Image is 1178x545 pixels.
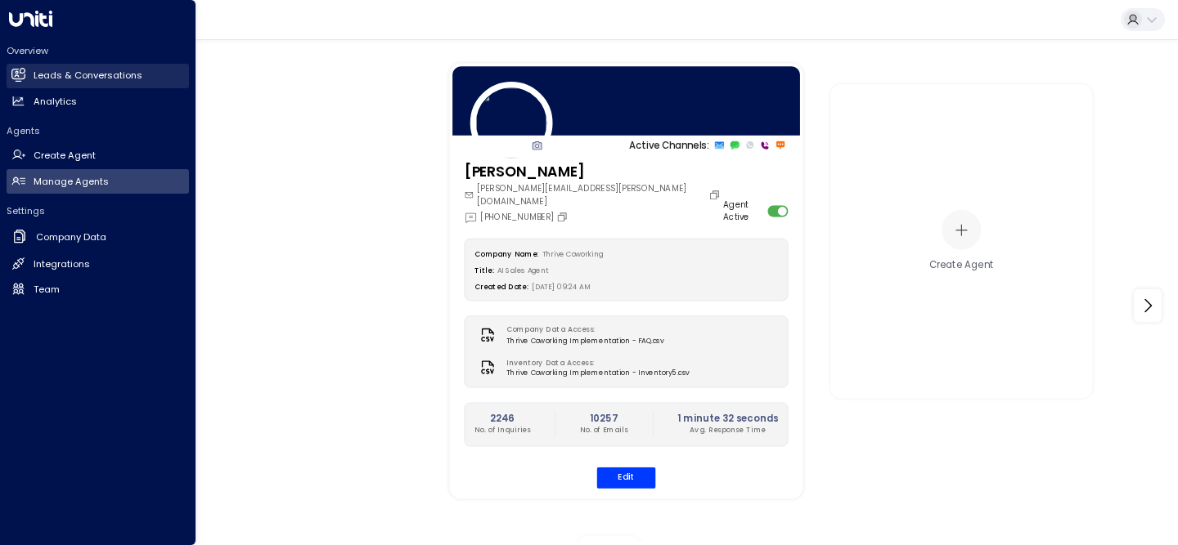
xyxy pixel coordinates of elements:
[7,89,189,114] a: Analytics
[7,277,189,302] a: Team
[7,224,189,251] a: Company Data
[34,257,90,271] h2: Integrations
[677,411,778,425] h2: 1 minute 32 seconds
[506,369,690,379] span: Thrive Coworking Implementation - Inventory5.csv
[34,283,60,297] h2: Team
[580,426,628,436] p: No. of Emails
[474,249,538,259] label: Company Name:
[465,183,724,208] div: [PERSON_NAME][EMAIL_ADDRESS][PERSON_NAME][DOMAIN_NAME]
[629,138,708,152] p: Active Channels:
[34,69,142,83] h2: Leads & Conversations
[7,64,189,88] a: Leads & Conversations
[723,199,763,224] label: Agent Active
[36,230,106,244] h2: Company Data
[465,162,724,183] h3: [PERSON_NAME]
[7,124,189,137] h2: Agents
[708,190,723,201] button: Copy
[474,282,528,292] label: Created Date:
[597,467,656,488] button: Edit
[7,144,189,168] a: Create Agent
[34,95,77,109] h2: Analytics
[474,266,493,275] label: Title:
[7,204,189,217] h2: Settings
[7,252,189,276] a: Integrations
[542,249,604,259] span: Thrive Coworking
[470,82,553,164] img: 15_headshot.jpg
[34,175,109,189] h2: Manage Agents
[506,358,684,369] label: Inventory Data Access:
[474,426,530,436] p: No. of Inquiries
[532,282,591,292] span: [DATE] 09:24 AM
[556,211,571,222] button: Copy
[34,149,96,163] h2: Create Agent
[929,258,993,272] div: Create Agent
[677,426,778,436] p: Avg. Response Time
[580,411,628,425] h2: 10257
[506,335,664,346] span: Thrive Coworking Implementation - FAQ.csv
[474,411,530,425] h2: 2246
[465,211,572,224] div: [PHONE_NUMBER]
[7,169,189,194] a: Manage Agents
[497,266,549,275] span: AI Sales Agent
[7,44,189,57] h2: Overview
[506,324,658,335] label: Company Data Access:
